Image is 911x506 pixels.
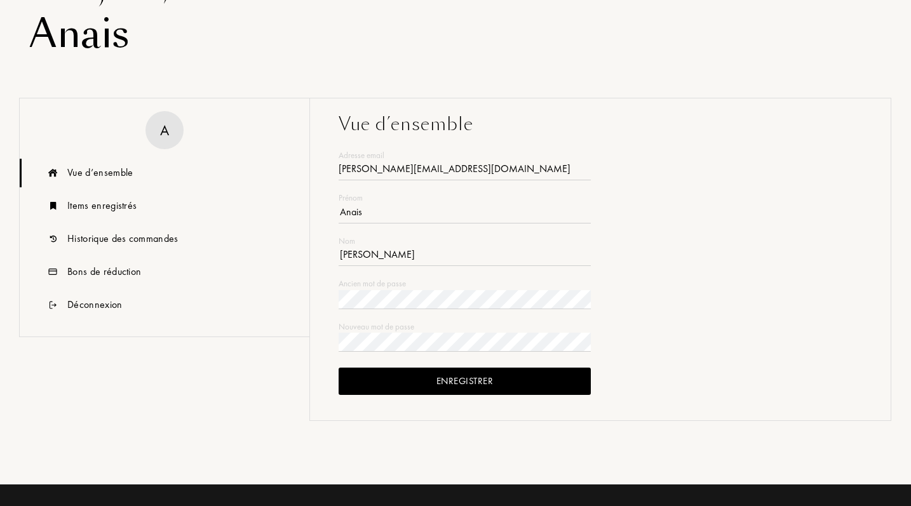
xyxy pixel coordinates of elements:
[45,192,61,220] img: icn_book.svg
[339,192,591,204] div: Prénom
[67,231,179,246] div: Historique des commandes
[67,297,123,312] div: Déconnexion
[29,9,882,60] div: Anais
[45,159,61,187] img: icn_overview.svg
[339,161,591,180] div: [PERSON_NAME][EMAIL_ADDRESS][DOMAIN_NAME]
[339,368,591,395] div: Enregistrer
[67,198,137,213] div: Items enregistrés
[45,225,61,253] img: icn_history.svg
[339,321,591,333] div: Nouveau mot de passe
[339,277,591,290] div: Ancien mot de passe
[160,119,169,141] div: A
[45,291,61,319] img: icn_logout.svg
[339,235,591,248] div: Nom
[339,149,591,162] div: Adresse email
[45,258,61,286] img: icn_code.svg
[67,165,133,180] div: Vue d’ensemble
[339,111,862,138] div: Vue d’ensemble
[67,264,141,279] div: Bons de réduction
